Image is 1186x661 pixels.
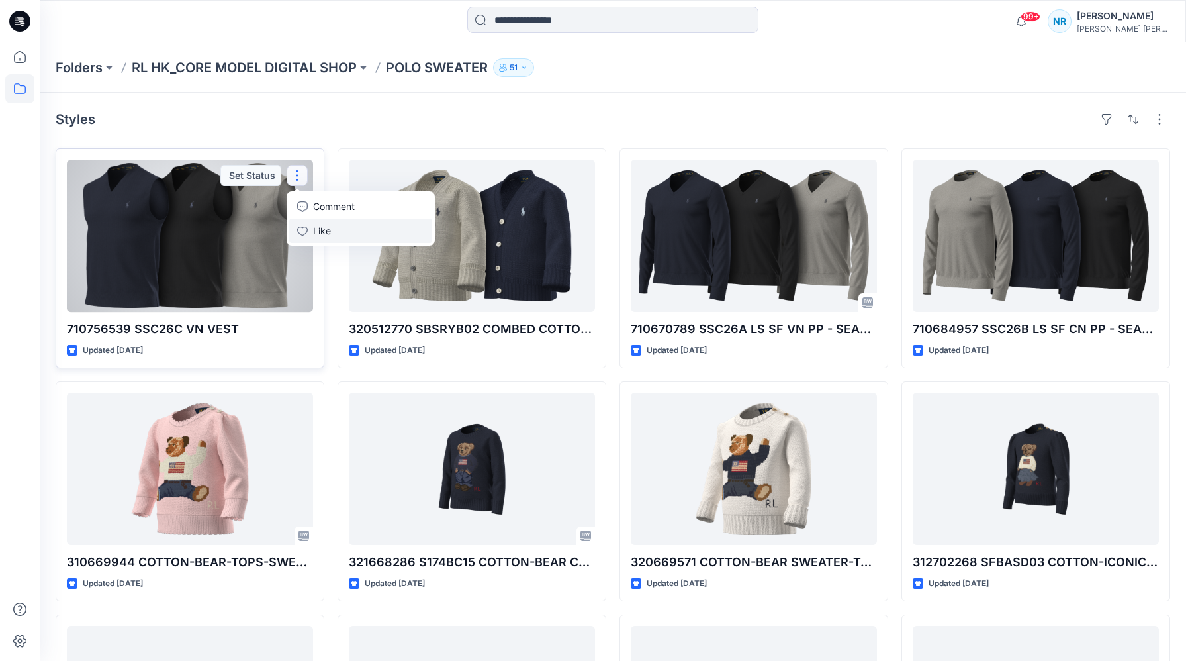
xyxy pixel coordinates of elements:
[631,553,877,572] p: 320669571 COTTON-BEAR SWEATER-TOPS-SWEATER
[493,58,534,77] button: 51
[913,160,1159,312] a: 710684957 SSC26B LS SF CN PP - SEASONLESS CORE
[631,160,877,312] a: 710670789 SSC26A LS SF VN PP - SEASONLESS CORE_SS
[67,160,313,312] a: 710756539 SSC26C VN VEST
[365,344,425,358] p: Updated [DATE]
[83,344,143,358] p: Updated [DATE]
[56,58,103,77] a: Folders
[510,60,518,75] p: 51
[913,393,1159,545] a: 312702268 SFBASD03 COTTON-ICONIC BEAR-TOPS-SWEATER
[929,577,989,591] p: Updated [DATE]
[365,577,425,591] p: Updated [DATE]
[1077,24,1169,34] div: [PERSON_NAME] [PERSON_NAME]
[67,393,313,545] a: 310669944 COTTON-BEAR-TOPS-SWEATER
[913,320,1159,338] p: 710684957 SSC26B LS SF CN PP - SEASONLESS CORE
[1077,8,1169,24] div: [PERSON_NAME]
[67,553,313,572] p: 310669944 COTTON-BEAR-TOPS-SWEATER
[349,393,595,545] a: 321668286 S174BC15 COTTON-BEAR CN SWTR-TOPS-SWEATER
[913,553,1159,572] p: 312702268 SFBASD03 COTTON-ICONIC BEAR-TOPS-SWEATER
[386,58,488,77] p: POLO SWEATER
[1048,9,1072,33] div: NR
[67,320,313,338] p: 710756539 SSC26C VN VEST
[349,320,595,338] p: 320512770 SBSRYB02 COMBED COTTON-V NECK-TOPS-SWEATER
[132,58,357,77] a: RL HK_CORE MODEL DIGITAL SHOP
[631,393,877,545] a: 320669571 COTTON-BEAR SWEATER-TOPS-SWEATER
[647,344,707,358] p: Updated [DATE]
[83,577,143,591] p: Updated [DATE]
[349,553,595,572] p: 321668286 S174BC15 COTTON-BEAR CN SWTR-TOPS-SWEATER
[631,320,877,338] p: 710670789 SSC26A LS SF VN PP - SEASONLESS CORE_SS
[313,224,331,238] p: Like
[56,111,95,127] h4: Styles
[349,160,595,312] a: 320512770 SBSRYB02 COMBED COTTON-V NECK-TOPS-SWEATER
[647,577,707,591] p: Updated [DATE]
[929,344,989,358] p: Updated [DATE]
[1021,11,1040,22] span: 99+
[313,199,355,213] p: Comment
